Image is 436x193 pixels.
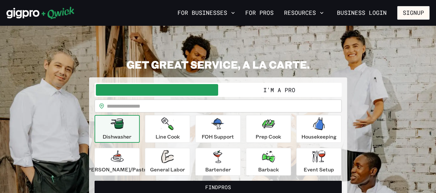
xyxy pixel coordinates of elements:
[218,84,340,96] button: I'm a Pro
[145,115,190,143] button: Line Cook
[96,84,218,96] button: I'm a Business
[397,6,430,20] button: Signup
[95,148,140,176] button: [PERSON_NAME]/Pastry
[301,133,337,140] p: Housekeeping
[246,148,291,176] button: Barback
[304,166,334,173] p: Event Setup
[202,133,234,140] p: FOH Support
[281,7,326,18] button: Resources
[145,148,190,176] button: General Labor
[195,115,240,143] button: FOH Support
[86,166,149,173] p: [PERSON_NAME]/Pastry
[331,6,392,20] a: Business Login
[89,58,347,71] h2: GET GREAT SERVICE, A LA CARTE.
[205,166,231,173] p: Bartender
[150,166,185,173] p: General Labor
[256,133,281,140] p: Prep Cook
[246,115,291,143] button: Prep Cook
[103,133,131,140] p: Dishwasher
[195,148,240,176] button: Bartender
[296,115,341,143] button: Housekeeping
[156,133,180,140] p: Line Cook
[175,7,238,18] button: For Businesses
[243,7,276,18] a: For Pros
[296,148,341,176] button: Event Setup
[95,115,140,143] button: Dishwasher
[258,166,279,173] p: Barback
